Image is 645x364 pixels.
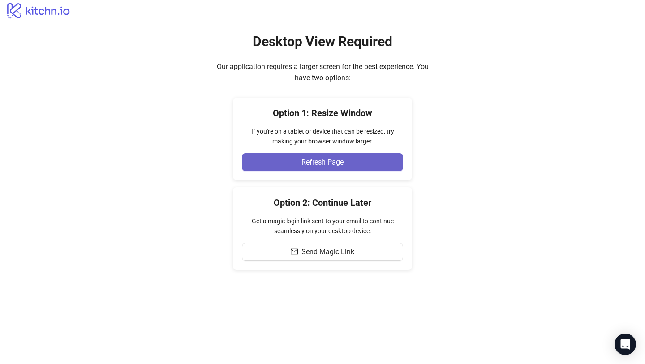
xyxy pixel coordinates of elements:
[211,61,434,83] div: Our application requires a larger screen for the best experience. You have two options:
[291,248,298,255] span: mail
[301,248,354,256] span: Send Magic Link
[242,216,403,236] div: Get a magic login link sent to your email to continue seamlessly on your desktop device.
[301,158,344,166] span: Refresh Page
[242,196,403,209] h4: Option 2: Continue Later
[242,153,403,171] button: Refresh Page
[615,334,636,355] div: Open Intercom Messenger
[242,107,403,119] h4: Option 1: Resize Window
[242,126,403,146] div: If you're on a tablet or device that can be resized, try making your browser window larger.
[242,243,403,261] button: Send Magic Link
[253,33,392,50] h2: Desktop View Required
